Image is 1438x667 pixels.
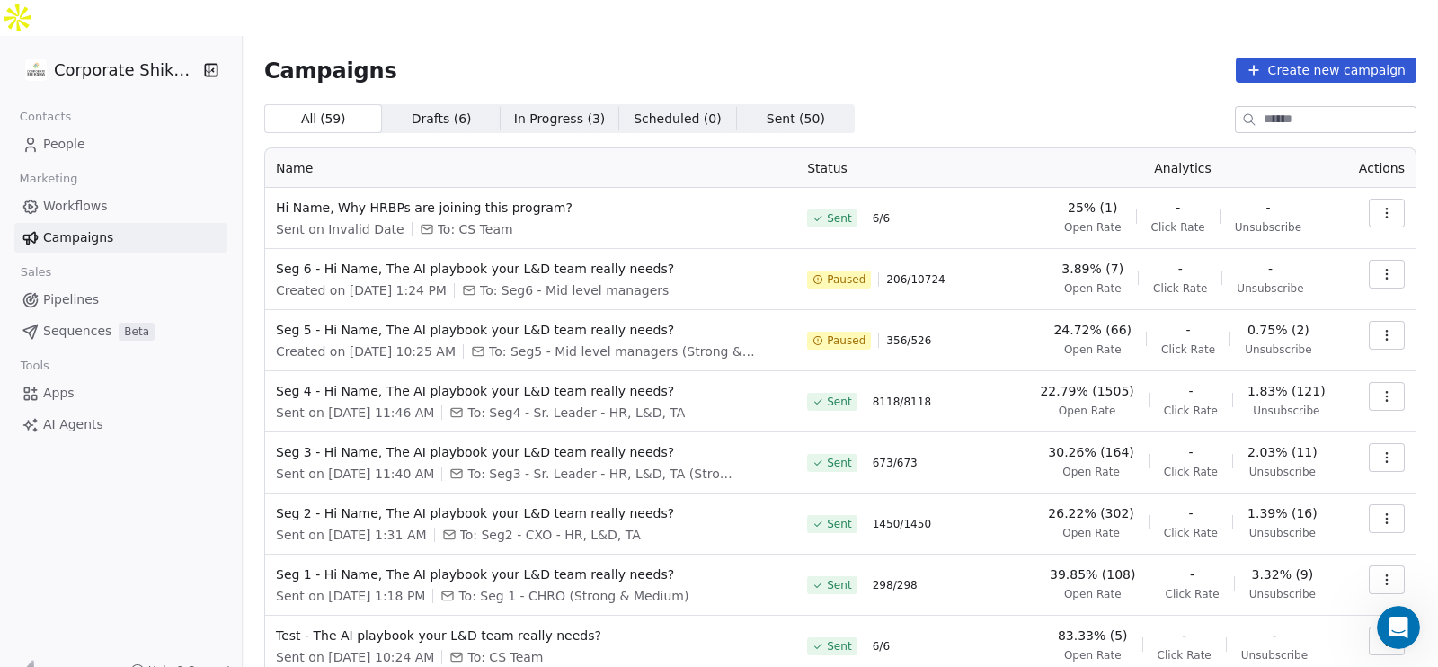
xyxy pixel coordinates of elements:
[43,197,108,216] span: Workflows
[14,378,227,408] a: Apps
[1241,648,1308,663] span: Unsubscribe
[54,58,198,82] span: Corporate Shiksha
[458,587,688,605] span: To: Seg 1 - CHRO (Strong & Medium)
[438,220,513,238] span: To: CS Team
[25,59,47,81] img: CorporateShiksha.png
[1188,382,1193,400] span: -
[276,281,447,299] span: Created on [DATE] 1:24 PM
[57,529,71,544] button: Gif picker
[480,281,669,299] span: To: Seg6 - Mid level managers
[827,456,851,470] span: Sent
[1186,321,1191,339] span: -
[1061,260,1123,278] span: 3.89% (7)
[29,302,280,443] div: A more effective approach might be to divide your existing contact list into smaller segments. Fo...
[276,220,404,238] span: Sent on Invalid Date
[276,465,434,483] span: Sent on [DATE] 11:40 AM
[412,110,472,129] span: Drafts ( 6 )
[1064,342,1122,357] span: Open Rate
[1235,220,1301,235] span: Unsubscribe
[767,110,825,129] span: Sent ( 50 )
[467,404,685,422] span: To: Seg4 - Sr. Leader - HR, L&D, TA
[1251,565,1313,583] span: 3.32% (9)
[1164,404,1218,418] span: Click Rate
[14,191,227,221] a: Workflows
[1064,281,1122,296] span: Open Rate
[1153,281,1207,296] span: Click Rate
[873,578,918,592] span: 298 / 298
[1236,58,1416,83] button: Create new campaign
[12,165,85,192] span: Marketing
[827,639,851,654] span: Sent
[1345,148,1416,188] th: Actions
[1059,404,1116,418] span: Open Rate
[1249,587,1316,601] span: Unsubscribe
[276,443,786,461] span: Seg 3 - Hi Name, The AI playbook your L&D team really needs?
[1182,627,1186,645] span: -
[1021,148,1345,188] th: Analytics
[1188,504,1193,522] span: -
[1247,321,1309,339] span: 0.75% (2)
[29,100,280,294] div: Whenever a new domain is used for the first time to send campaigns, it must go through an email w...
[43,415,103,434] span: AI Agents
[1190,565,1194,583] span: -
[1188,443,1193,461] span: -
[1050,565,1135,583] span: 39.85% (108)
[873,517,931,531] span: 1450 / 1450
[276,648,434,666] span: Sent on [DATE] 10:24 AM
[467,465,737,483] span: To: Seg3 - Sr. Leader - HR, L&D, TA (Strong & Medium)
[1064,220,1122,235] span: Open Rate
[1048,443,1133,461] span: 30.26% (164)
[827,333,865,348] span: Paused
[276,260,786,278] span: Seg 6 - Hi Name, The AI playbook your L&D team really needs?
[827,272,865,287] span: Paused
[13,259,59,286] span: Sales
[1064,648,1122,663] span: Open Rate
[43,322,111,341] span: Sequences
[1253,404,1319,418] span: Unsubscribe
[634,110,722,129] span: Scheduled ( 0 )
[1064,587,1122,601] span: Open Rate
[1249,526,1316,540] span: Unsubscribe
[873,639,890,654] span: 6 / 6
[1062,465,1120,479] span: Open Rate
[796,148,1021,188] th: Status
[1068,199,1117,217] span: 25% (1)
[1377,606,1420,649] iframe: Intercom live chat
[1161,342,1215,357] span: Click Rate
[14,410,227,440] a: AI Agents
[276,587,425,605] span: Sent on [DATE] 1:18 PM
[1040,382,1133,400] span: 22.79% (1505)
[87,9,109,22] h1: Fin
[276,504,786,522] span: Seg 2 - Hi Name, The AI playbook your L&D team really needs?
[1178,260,1183,278] span: -
[308,522,337,551] button: Send a message…
[1062,526,1120,540] span: Open Rate
[276,199,786,217] span: Hi Name, Why HRBPs are joining this program?
[1237,281,1303,296] span: Unsubscribe
[43,228,113,247] span: Campaigns
[12,103,79,130] span: Contacts
[1265,199,1270,217] span: -
[22,55,191,85] button: Corporate Shiksha
[265,148,796,188] th: Name
[14,285,227,315] a: Pipelines
[1247,443,1318,461] span: 2.03% (11)
[28,529,42,544] button: Emoji picker
[827,517,851,531] span: Sent
[489,342,759,360] span: To: Seg5 - Mid level managers (Strong & Medium)
[460,526,641,544] span: To: Seg2 - CXO - HR, L&D, TA
[85,529,100,544] button: Upload attachment
[886,333,931,348] span: 356 / 526
[1247,504,1318,522] span: 1.39% (16)
[1165,587,1219,601] span: Click Rate
[43,290,99,309] span: Pipelines
[43,135,85,154] span: People
[1272,627,1276,645] span: -
[1048,504,1133,522] span: 26.22% (302)
[514,110,606,129] span: In Progress ( 3 )
[12,7,46,41] button: go back
[15,492,344,522] textarea: Message…
[873,211,890,226] span: 6 / 6
[1164,465,1218,479] span: Click Rate
[827,395,851,409] span: Sent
